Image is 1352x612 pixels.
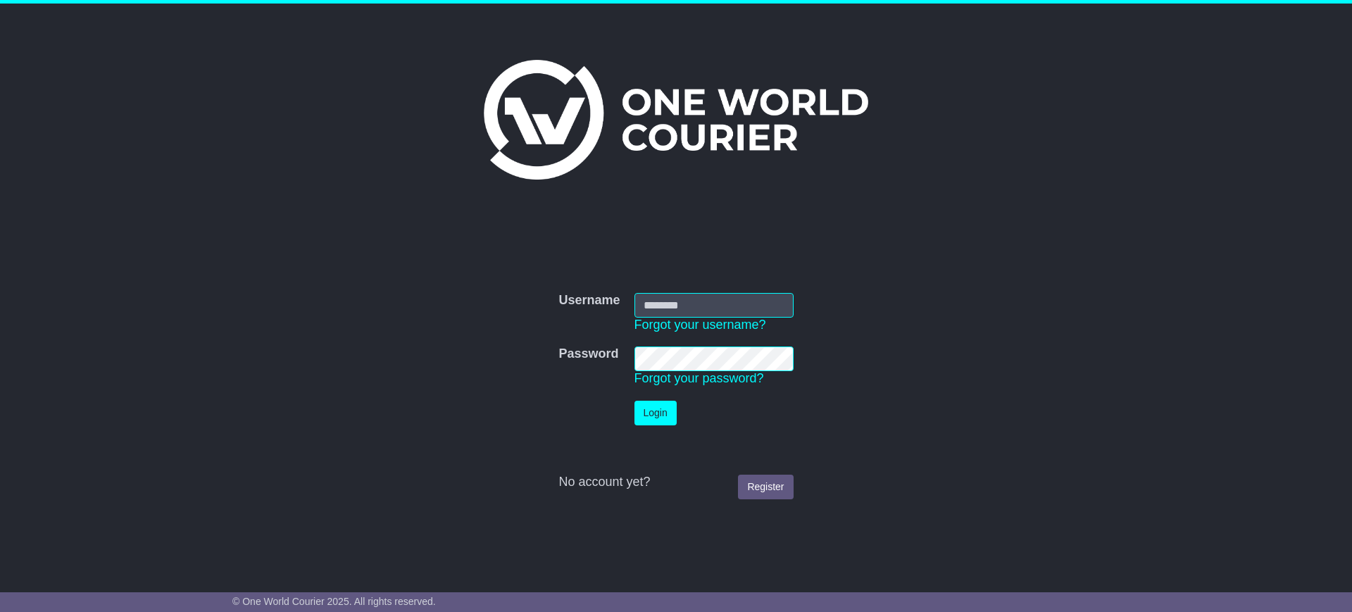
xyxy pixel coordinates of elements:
span: © One World Courier 2025. All rights reserved. [232,596,436,607]
a: Register [738,475,793,499]
a: Forgot your password? [634,371,764,385]
button: Login [634,401,677,425]
img: One World [484,60,868,180]
label: Username [558,293,620,308]
a: Forgot your username? [634,318,766,332]
label: Password [558,346,618,362]
div: No account yet? [558,475,793,490]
